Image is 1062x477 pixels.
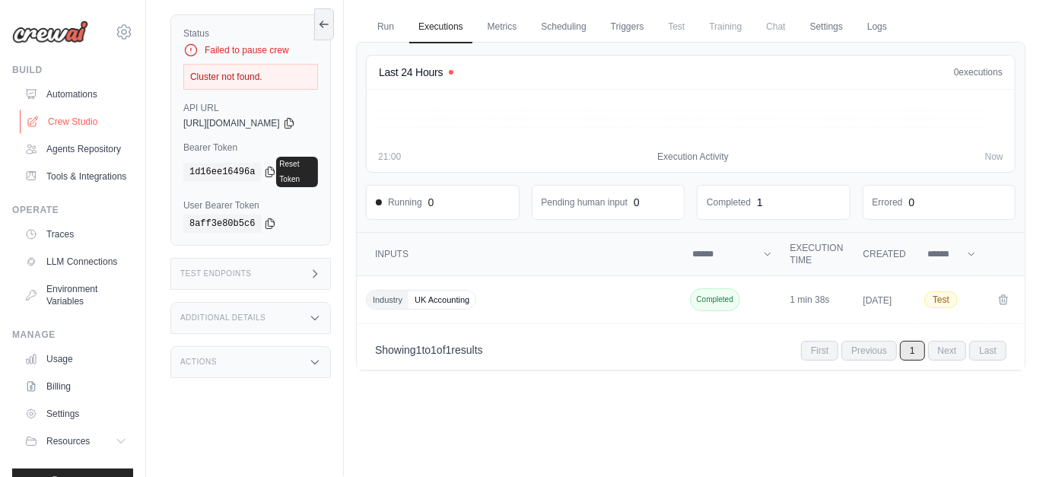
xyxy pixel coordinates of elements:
span: Next [928,341,967,361]
div: Manage [12,329,133,341]
span: First [801,341,838,361]
dd: Completed [707,196,751,208]
iframe: Chat Widget [986,404,1062,477]
label: Bearer Token [183,142,318,154]
a: Crew Studio [20,110,135,134]
span: 1 [446,344,452,356]
span: UK Accounting [409,291,475,309]
a: Automations [18,82,133,107]
span: Chat is not available until the deployment is complete [757,11,794,42]
span: Running [376,196,422,208]
span: Completed [690,288,740,311]
a: Traces [18,222,133,246]
a: LLM Connections [18,250,133,274]
div: 0 [909,195,915,210]
button: Resources [18,429,133,453]
a: Tools & Integrations [18,164,133,189]
a: Executions [409,11,472,43]
section: Crew executions table [357,233,1025,370]
p: Showing to of results [375,342,483,358]
a: Environment Variables [18,277,133,313]
span: 1 [431,344,437,356]
th: Inputs [357,233,684,276]
label: API URL [183,102,318,114]
div: executions [954,66,1003,78]
span: Last [969,341,1006,361]
nav: Pagination [357,330,1025,370]
label: User Bearer Token [183,199,318,211]
a: Logs [858,11,896,43]
span: 1 [900,341,925,361]
div: 0 [428,195,434,210]
dd: Errored [873,196,903,208]
span: 21:00 [378,151,401,163]
span: 0 [954,67,959,78]
div: Failed to pause crew [183,43,318,58]
span: Test [659,11,694,42]
h3: Test Endpoints [180,269,252,278]
label: Status [183,27,318,40]
h3: Actions [180,358,217,367]
a: Billing [18,374,133,399]
a: Run [368,11,403,43]
a: Triggers [602,11,653,43]
th: Created [854,233,915,276]
nav: Pagination [801,341,1006,361]
a: Scheduling [532,11,595,43]
div: Build [12,64,133,76]
a: Settings [18,402,133,426]
div: Operate [12,204,133,216]
a: Usage [18,347,133,371]
div: 0 [634,195,640,210]
div: 1 [757,195,763,210]
h3: Additional Details [180,313,265,323]
a: Metrics [479,11,526,43]
span: Previous [841,341,897,361]
code: 8aff3e80b5c6 [183,215,261,233]
th: Execution Time [781,233,854,276]
span: Training is not available until the deployment is complete [700,11,751,42]
span: 1 [416,344,422,356]
div: Cluster not found. [183,64,318,90]
span: Test [924,291,958,308]
code: 1d16ee16496a [183,163,261,181]
div: 1 min 38s [790,294,845,306]
span: Execution Activity [657,151,729,163]
span: [URL][DOMAIN_NAME] [183,117,280,129]
a: Reset Token [276,157,318,187]
dd: Pending human input [542,196,628,208]
time: [DATE] [863,295,892,306]
h4: Last 24 Hours [379,65,443,80]
a: Agents Repository [18,137,133,161]
span: Now [985,151,1003,163]
span: Resources [46,435,90,447]
img: Logo [12,21,88,43]
a: Settings [801,11,852,43]
span: Industry [367,291,409,309]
